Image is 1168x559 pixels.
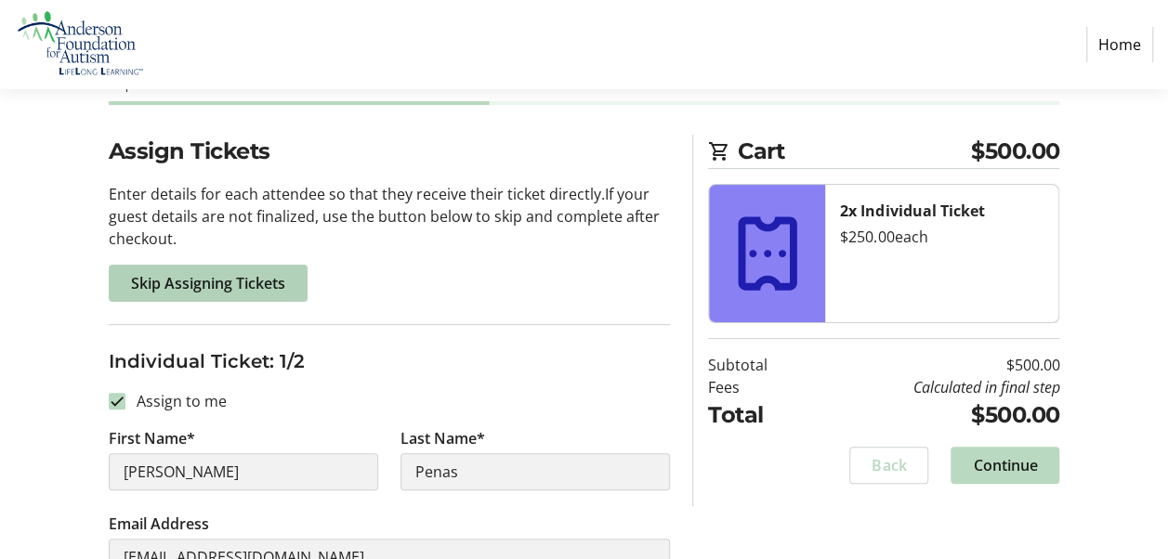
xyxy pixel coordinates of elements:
td: Subtotal [708,354,809,376]
span: Cart [738,135,971,168]
label: Email Address [109,513,209,535]
td: Total [708,398,809,432]
button: Continue [951,447,1059,484]
span: Back [872,454,906,476]
a: Home [1086,27,1153,62]
p: Enter details for each attendee so that they receive their ticket directly. If your guest details... [109,183,671,250]
h2: Assign Tickets [109,135,671,168]
span: Skip Assigning Tickets [131,272,285,294]
span: $500.00 [971,135,1060,168]
img: Anderson Foundation for Autism 's Logo [15,7,147,82]
label: Last Name* [400,427,485,449]
td: Fees [708,376,809,398]
button: Skip Assigning Tickets [109,265,308,302]
label: First Name* [109,427,195,449]
div: $250.00 each [840,226,1043,248]
td: $500.00 [809,354,1059,376]
strong: 2x Individual Ticket [840,201,984,221]
span: Continue [973,454,1037,476]
td: $500.00 [809,398,1059,432]
h3: Individual Ticket: 1/2 [109,347,671,375]
label: Assign to me [125,390,227,412]
td: Calculated in final step [809,376,1059,398]
button: Back [849,447,928,484]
